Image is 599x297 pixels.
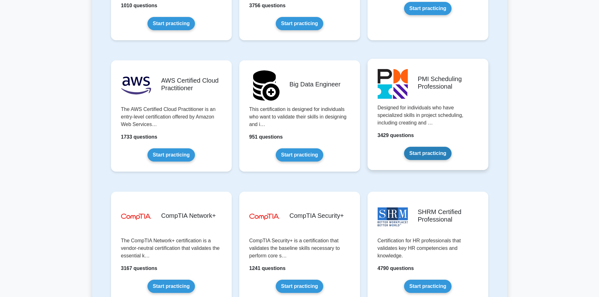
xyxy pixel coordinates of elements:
a: Start practicing [404,147,452,160]
a: Start practicing [147,148,195,162]
a: Start practicing [404,2,452,15]
a: Start practicing [276,17,323,30]
a: Start practicing [276,280,323,293]
a: Start practicing [404,280,452,293]
a: Start practicing [147,17,195,30]
a: Start practicing [276,148,323,162]
a: Start practicing [147,280,195,293]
